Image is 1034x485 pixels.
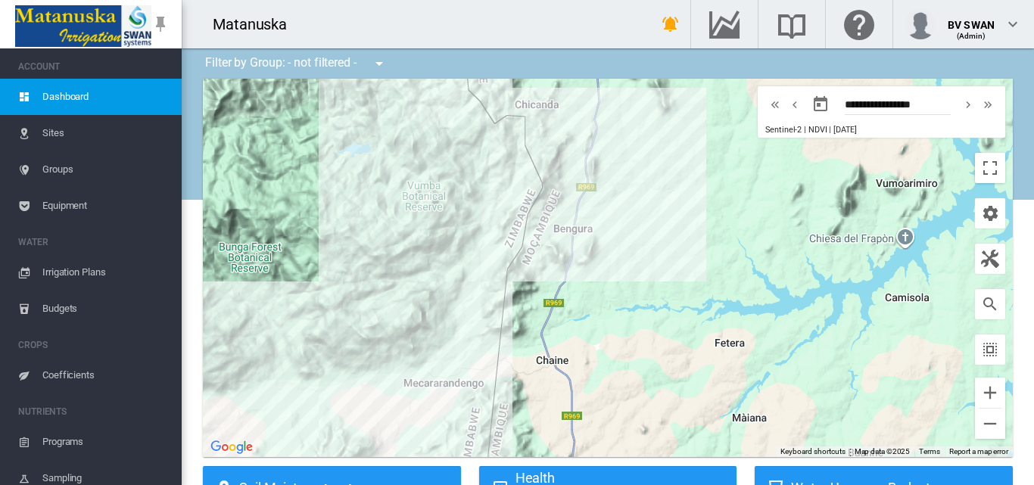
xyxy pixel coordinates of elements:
[841,15,877,33] md-icon: Click here for help
[18,54,170,79] span: ACCOUNT
[765,125,827,135] span: Sentinel-2 | NDVI
[981,204,999,222] md-icon: icon-cog
[42,188,170,224] span: Equipment
[42,254,170,291] span: Irrigation Plans
[706,15,743,33] md-icon: Go to the Data Hub
[960,95,976,113] md-icon: icon-chevron-right
[855,447,911,455] span: Map data ©2025
[785,95,805,113] button: icon-chevron-left
[975,378,1005,408] button: Zoom in
[194,48,399,79] div: Filter by Group: - not filtered -
[981,340,999,359] md-icon: icon-select-all
[662,15,680,33] md-icon: icon-bell-ring
[18,230,170,254] span: WATER
[786,95,803,113] md-icon: icon-chevron-left
[767,95,783,113] md-icon: icon-chevron-double-left
[213,14,301,35] div: Matanuska
[18,333,170,357] span: CROPS
[42,424,170,460] span: Programs
[1004,15,1022,33] md-icon: icon-chevron-down
[207,437,257,457] img: Google
[151,15,170,33] md-icon: icon-pin
[656,9,686,39] button: icon-bell-ring
[975,289,1005,319] button: icon-magnify
[805,89,836,120] button: md-calendar
[18,400,170,424] span: NUTRIENTS
[979,95,996,113] md-icon: icon-chevron-double-right
[364,48,394,79] button: icon-menu-down
[42,151,170,188] span: Groups
[42,291,170,327] span: Budgets
[774,15,810,33] md-icon: Search the knowledge base
[370,54,388,73] md-icon: icon-menu-down
[15,5,151,47] img: Matanuska_LOGO.png
[978,95,998,113] button: icon-chevron-double-right
[948,11,995,26] div: BV SWAN
[42,79,170,115] span: Dashboard
[829,125,856,135] span: | [DATE]
[957,32,986,40] span: (Admin)
[42,115,170,151] span: Sites
[949,447,1008,455] a: Report a map error
[919,447,940,455] a: Terms
[42,357,170,393] span: Coefficients
[207,437,257,457] a: Open this area in Google Maps (opens a new window)
[958,95,978,113] button: icon-chevron-right
[975,409,1005,439] button: Zoom out
[765,95,785,113] button: icon-chevron-double-left
[981,295,999,313] md-icon: icon-magnify
[975,334,1005,365] button: icon-select-all
[780,446,846,457] button: Keyboard shortcuts
[975,198,1005,229] button: icon-cog
[975,153,1005,183] button: Toggle fullscreen view
[905,9,936,39] img: profile.jpg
